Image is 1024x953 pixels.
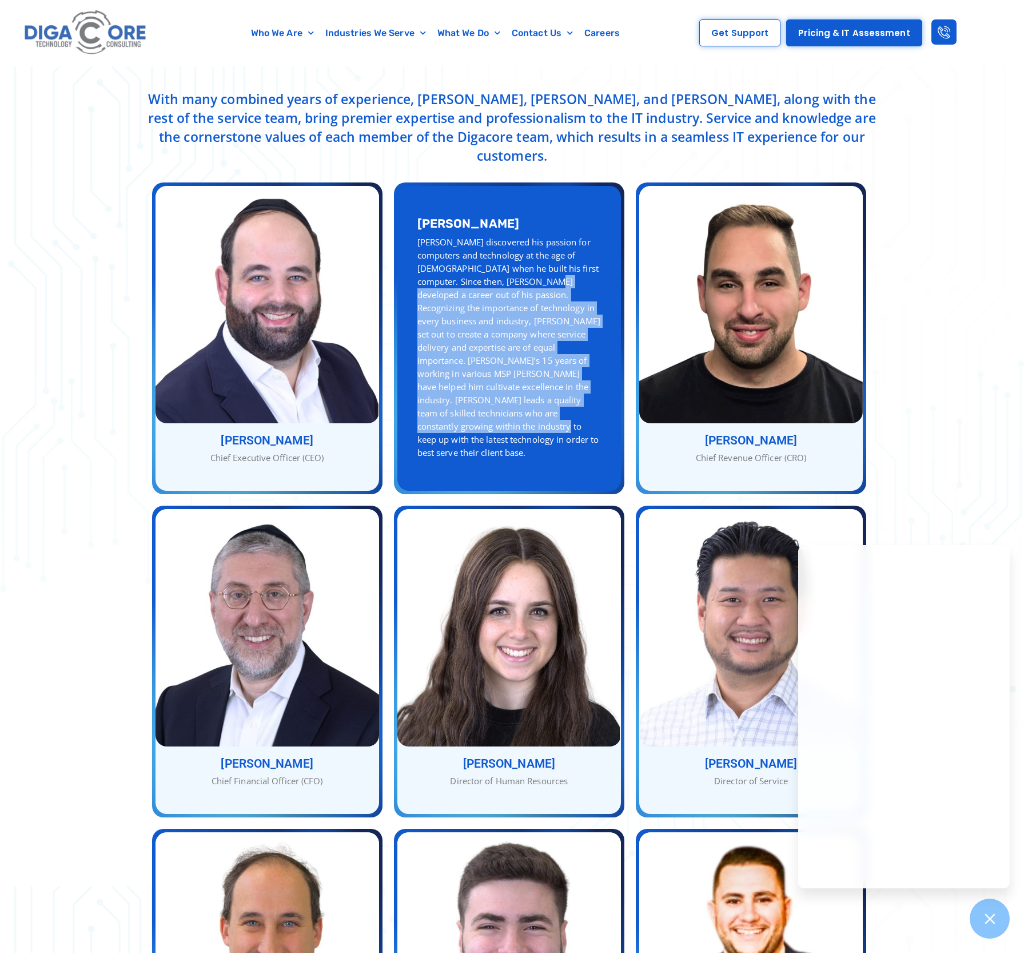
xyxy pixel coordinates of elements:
[798,545,1010,888] iframe: Chatgenie Messenger
[156,186,379,424] img: Abe-Kramer - Chief Executive Officer (CEO)
[417,236,601,459] div: [PERSON_NAME] discovered his passion for computers and technology at the age of [DEMOGRAPHIC_DATA...
[639,509,863,747] img: Dan-Lee -Director of Service
[21,6,150,60] img: Digacore logo 1
[156,775,379,788] div: Chief Financial Officer (CFO)
[639,758,863,770] h3: [PERSON_NAME]
[397,509,621,747] img: Dena-Jacob - Director of Human Resources
[786,19,922,46] a: Pricing & IT Assessment
[506,20,579,46] a: Contact Us
[699,19,780,46] a: Get Support
[432,20,506,46] a: What We Do
[397,758,621,770] h3: [PERSON_NAME]
[202,20,668,46] nav: Menu
[579,20,625,46] a: Careers
[156,758,379,770] h3: [PERSON_NAME]
[639,435,863,447] h3: [PERSON_NAME]
[245,20,320,46] a: Who We Are
[798,29,910,37] span: Pricing & IT Assessment
[156,435,379,447] h3: [PERSON_NAME]
[320,20,432,46] a: Industries We Serve
[711,29,768,37] span: Get Support
[417,217,601,229] h3: [PERSON_NAME]
[156,509,379,747] img: Shimon-Lax - Chief Financial Officer (CFO)
[639,186,863,424] img: Jacob Berezin - Chief Revenue Officer (CRO)
[146,90,878,165] p: With many combined years of experience, [PERSON_NAME], [PERSON_NAME], and [PERSON_NAME], along wi...
[156,451,379,464] div: Chief Executive Officer (CEO)
[639,451,863,464] div: Chief Revenue Officer (CRO)
[639,775,863,788] div: Director of Service
[397,775,621,788] div: Director of Human Resources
